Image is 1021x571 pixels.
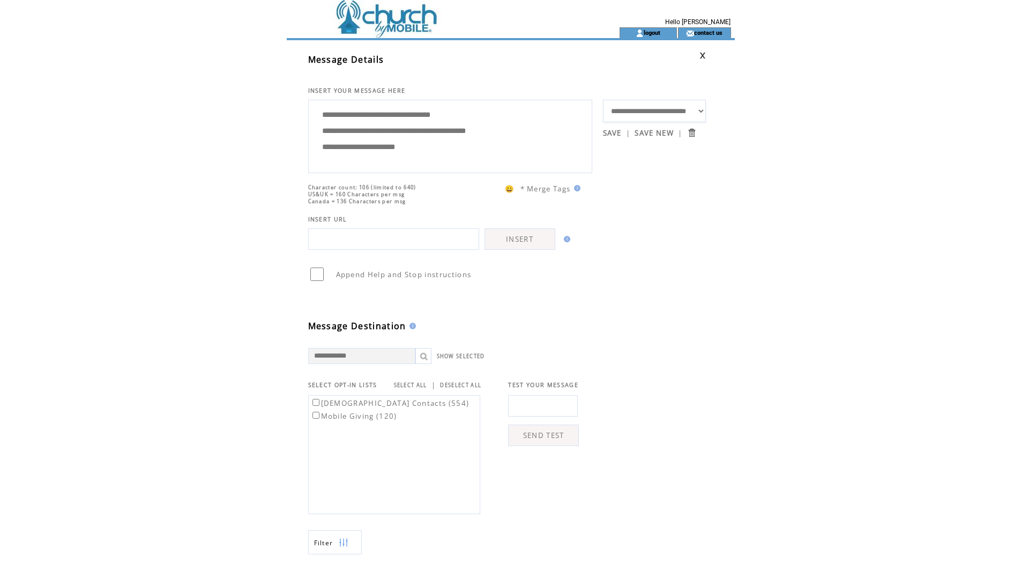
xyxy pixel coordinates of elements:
img: contact_us_icon.gif [686,29,694,38]
img: account_icon.gif [636,29,644,38]
span: Canada = 136 Characters per msg [308,198,406,205]
span: | [431,380,436,390]
span: | [678,128,682,138]
a: INSERT [485,228,555,250]
span: Append Help and Stop instructions [336,270,472,279]
a: SHOW SELECTED [437,353,485,360]
a: SAVE NEW [635,128,674,138]
span: Message Destination [308,320,406,332]
span: US&UK = 160 Characters per msg [308,191,405,198]
span: | [626,128,630,138]
img: filters.png [339,531,348,555]
a: logout [644,29,660,36]
a: SELECT ALL [394,382,427,389]
span: Show filters [314,538,333,547]
a: Filter [308,530,362,554]
span: * Merge Tags [520,184,571,194]
label: [DEMOGRAPHIC_DATA] Contacts (554) [310,398,469,408]
span: Hello [PERSON_NAME] [665,18,731,26]
img: help.gif [561,236,570,242]
a: DESELECT ALL [440,382,481,389]
a: contact us [694,29,722,36]
span: SELECT OPT-IN LISTS [308,381,377,389]
a: SEND TEST [508,425,579,446]
input: Mobile Giving (120) [312,412,319,419]
input: Submit [687,128,697,138]
img: help.gif [406,323,416,329]
a: SAVE [603,128,622,138]
span: Character count: 106 (limited to 640) [308,184,416,191]
span: 😀 [505,184,515,194]
span: INSERT URL [308,216,347,223]
span: INSERT YOUR MESSAGE HERE [308,87,406,94]
input: [DEMOGRAPHIC_DATA] Contacts (554) [312,399,319,406]
span: TEST YOUR MESSAGE [508,381,578,389]
img: help.gif [571,185,580,191]
span: Message Details [308,54,384,65]
label: Mobile Giving (120) [310,411,397,421]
